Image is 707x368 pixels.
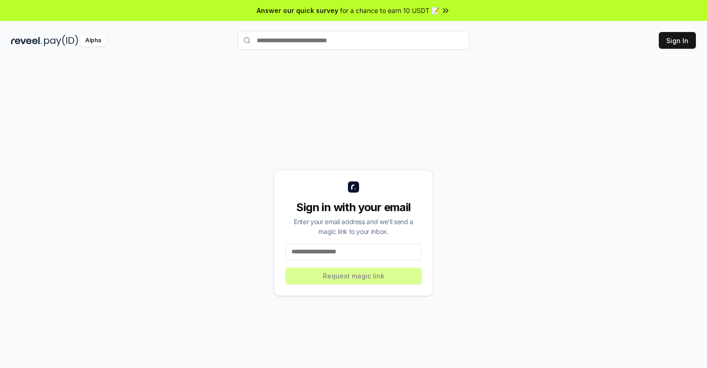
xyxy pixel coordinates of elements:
[80,35,106,46] div: Alpha
[44,35,78,46] img: pay_id
[257,6,338,15] span: Answer our quick survey
[659,32,696,49] button: Sign In
[11,35,42,46] img: reveel_dark
[348,181,359,193] img: logo_small
[285,200,422,215] div: Sign in with your email
[285,217,422,236] div: Enter your email address and we’ll send a magic link to your inbox.
[340,6,439,15] span: for a chance to earn 10 USDT 📝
